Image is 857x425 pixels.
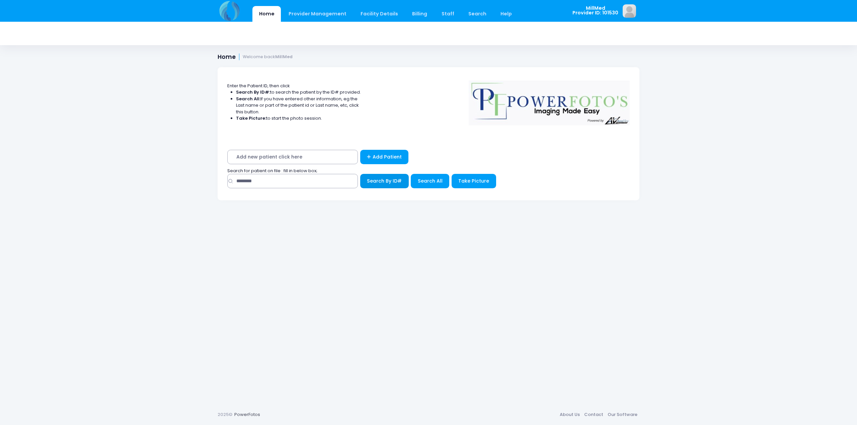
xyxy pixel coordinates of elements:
span: Take Picture [458,178,489,184]
li: If you have entered other information, eg the Last name or part of the patient id or Last name, e... [236,96,361,115]
a: About Us [557,409,582,421]
li: to start the photo session. [236,115,361,122]
a: Facility Details [354,6,405,22]
a: Billing [406,6,434,22]
small: Welcome back [243,55,293,60]
a: Contact [582,409,605,421]
h1: Home [218,54,293,61]
a: Help [494,6,519,22]
a: Add Patient [360,150,409,164]
span: 2025© [218,411,232,418]
strong: MillMed [275,54,293,60]
span: MillMed Provider ID: 101530 [572,6,618,15]
span: Search By ID# [367,178,402,184]
a: PowerFotos [234,411,260,418]
img: image [623,4,636,18]
span: Search All [418,178,443,184]
a: Search [462,6,493,22]
img: Logo [466,76,633,125]
li: to search the patient by the ID# provided. [236,89,361,96]
a: Home [252,6,281,22]
a: Our Software [605,409,639,421]
strong: Search By ID#: [236,89,270,95]
span: Search for patient on file : fill in below box; [227,168,317,174]
a: Provider Management [282,6,353,22]
button: Take Picture [452,174,496,188]
button: Search By ID# [360,174,409,188]
strong: Take Picture: [236,115,266,121]
strong: Search All: [236,96,260,102]
span: Add new patient click here [227,150,358,164]
button: Search All [411,174,449,188]
a: Staff [435,6,461,22]
span: Enter the Patient ID, then click [227,83,290,89]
